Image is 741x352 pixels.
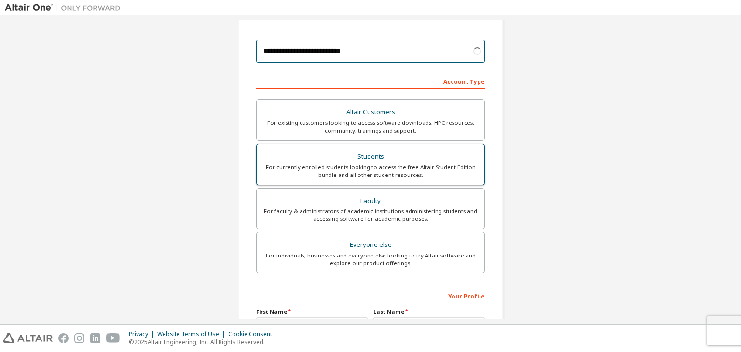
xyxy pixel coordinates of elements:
img: facebook.svg [58,333,69,343]
div: For currently enrolled students looking to access the free Altair Student Edition bundle and all ... [262,163,479,179]
img: Altair One [5,3,125,13]
img: instagram.svg [74,333,84,343]
div: For faculty & administrators of academic institutions administering students and accessing softwa... [262,207,479,223]
img: linkedin.svg [90,333,100,343]
div: Website Terms of Use [157,330,228,338]
p: © 2025 Altair Engineering, Inc. All Rights Reserved. [129,338,278,346]
div: Everyone else [262,238,479,252]
div: Faculty [262,194,479,208]
label: Last Name [373,308,485,316]
img: youtube.svg [106,333,120,343]
div: Your Profile [256,288,485,303]
div: Cookie Consent [228,330,278,338]
label: First Name [256,308,368,316]
div: Privacy [129,330,157,338]
div: Account Type [256,73,485,89]
div: Altair Customers [262,106,479,119]
img: altair_logo.svg [3,333,53,343]
div: For existing customers looking to access software downloads, HPC resources, community, trainings ... [262,119,479,135]
div: For individuals, businesses and everyone else looking to try Altair software and explore our prod... [262,252,479,267]
div: Students [262,150,479,163]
